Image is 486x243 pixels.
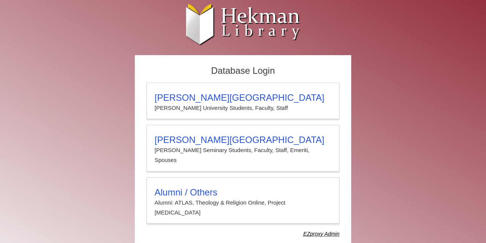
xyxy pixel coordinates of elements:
[155,92,331,103] h3: [PERSON_NAME][GEOGRAPHIC_DATA]
[143,63,343,79] h2: Database Login
[155,135,331,145] h3: [PERSON_NAME][GEOGRAPHIC_DATA]
[147,125,339,172] a: [PERSON_NAME][GEOGRAPHIC_DATA][PERSON_NAME] Seminary Students, Faculty, Staff, Emeriti, Spouses
[155,187,331,218] summary: Alumni / OthersAlumni: ATLAS, Theology & Religion Online, Project [MEDICAL_DATA]
[147,83,339,119] a: [PERSON_NAME][GEOGRAPHIC_DATA][PERSON_NAME] University Students, Faculty, Staff
[155,187,331,198] h3: Alumni / Others
[155,145,331,165] p: [PERSON_NAME] Seminary Students, Faculty, Staff, Emeriti, Spouses
[303,231,339,237] dfn: Use Alumni login
[155,103,331,113] p: [PERSON_NAME] University Students, Faculty, Staff
[155,198,331,218] p: Alumni: ATLAS, Theology & Religion Online, Project [MEDICAL_DATA]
